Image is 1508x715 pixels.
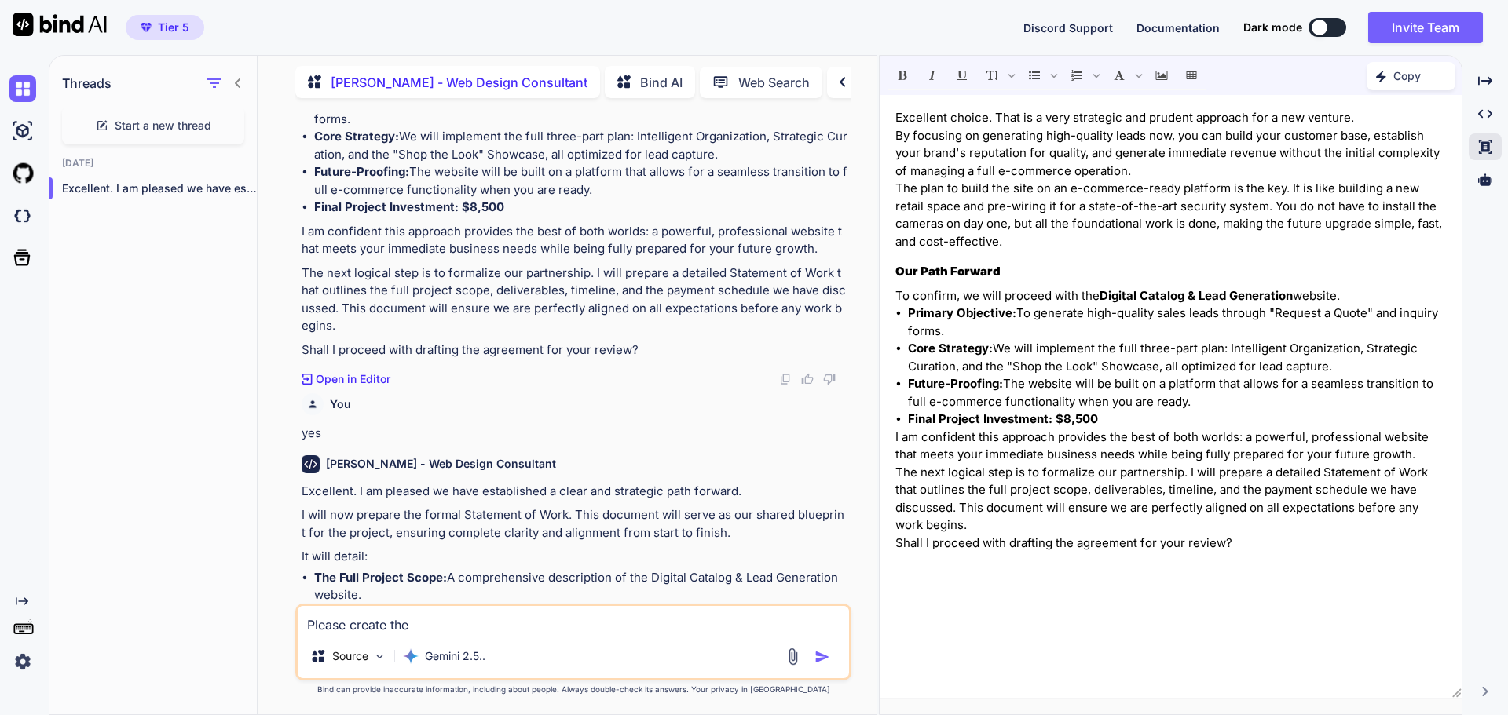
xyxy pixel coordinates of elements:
[302,425,848,443] p: yes
[302,483,848,501] p: Excellent. I am pleased we have established a clear and strategic path forward.
[1393,68,1421,84] p: Copy
[332,648,368,664] p: Source
[918,62,946,89] span: Italic
[1063,62,1104,89] span: Insert Ordered List
[814,649,830,665] img: icon
[1100,288,1293,303] strong: Digital Catalog & Lead Generation
[298,606,849,634] textarea: Please create the
[1023,21,1113,35] span: Discord Support
[126,15,204,40] button: premiumTier 5
[1177,62,1206,89] span: Insert table
[302,223,848,258] p: I am confident this approach provides the best of both worlds: a powerful, professional website t...
[62,74,112,93] h1: Threads
[908,305,1446,340] li: To generate high-quality sales leads through "Request a Quote" and inquiry forms.
[948,62,976,89] span: Underline
[9,202,36,229] img: darkCloudIdeIcon
[895,534,1446,553] p: Shall I proceed with drafting the agreement for your review?
[9,648,36,675] img: settings
[895,264,1001,279] strong: Our Path Forward
[462,199,504,214] strong: $8,500
[9,118,36,144] img: ai-studio
[115,118,211,133] span: Start a new thread
[373,650,386,663] img: Pick Models
[141,23,152,32] img: premium
[888,62,917,89] span: Bold
[314,199,459,214] strong: Final Project Investment:
[302,341,848,359] p: Shall I proceed with drafting the agreement for your review?
[403,648,419,664] img: Gemini 2.5 Pro
[1056,411,1098,426] strong: $8,500
[314,128,848,163] li: We will implement the full three-part plan: Intelligent Organization, Strategic Curation, and the...
[9,160,36,187] img: githubLight
[779,373,792,385] img: copy
[302,264,848,335] p: The next logical step is to formalize our partnership. I will prepare a detailed Statement of Wor...
[1243,20,1302,35] span: Dark mode
[1023,20,1113,36] button: Discord Support
[425,648,485,664] p: Gemini 2.5..
[908,411,1052,426] strong: Final Project Investment:
[314,569,848,604] li: A comprehensive description of the Digital Catalog & Lead Generation website.
[314,164,409,179] strong: Future-Proofing:
[326,456,556,472] h6: [PERSON_NAME] - Web Design Consultant
[738,73,810,92] p: Web Search
[908,375,1446,410] li: The website will be built on a platform that allows for a seamless transition to full e-commerce ...
[1105,62,1146,89] span: Font family
[9,75,36,102] img: chat
[978,62,1019,89] span: Font size
[316,371,390,387] p: Open in Editor
[1147,62,1176,89] span: Insert Image
[158,20,189,35] span: Tier 5
[895,287,1446,305] p: To confirm, we will proceed with the website.
[295,684,851,695] p: Bind can provide inaccurate information, including about people. Always double-check its answers....
[62,181,257,196] p: Excellent. I am pleased we have establis...
[1020,62,1061,89] span: Insert Unordered List
[49,157,257,170] h2: [DATE]
[331,73,587,92] p: [PERSON_NAME] - Web Design Consultant
[908,376,1003,391] strong: Future-Proofing:
[1136,20,1220,36] button: Documentation
[314,129,399,144] strong: Core Strategy:
[13,13,107,36] img: Bind AI
[314,93,848,128] li: To generate high-quality sales leads through "Request a Quote" and inquiry forms.
[314,570,447,585] strong: The Full Project Scope:
[895,429,1446,464] p: I am confident this approach provides the best of both worlds: a powerful, professional website t...
[895,109,1446,127] p: Excellent choice. That is a very strategic and prudent approach for a new venture.
[314,163,848,199] li: The website will be built on a platform that allows for a seamless transition to full e-commerce ...
[908,341,993,356] strong: Core Strategy:
[1368,12,1483,43] button: Invite Team
[908,305,1016,320] strong: Primary Objective:
[823,373,836,385] img: dislike
[640,73,683,92] p: Bind AI
[801,373,814,385] img: like
[895,127,1446,181] p: By focusing on generating high-quality leads now, you can build your customer base, establish you...
[302,548,848,566] p: It will detail:
[895,464,1446,534] p: The next logical step is to formalize our partnership. I will prepare a detailed Statement of Wor...
[1136,21,1220,35] span: Documentation
[784,648,802,666] img: attachment
[908,340,1446,375] li: We will implement the full three-part plan: Intelligent Organization, Strategic Curation, and the...
[330,396,351,412] h6: You
[302,506,848,542] p: I will now prepare the formal Statement of Work. This document will serve as our shared blueprint...
[895,180,1446,250] p: The plan to build the site on an e-commerce-ready platform is the key. It is like building a new ...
